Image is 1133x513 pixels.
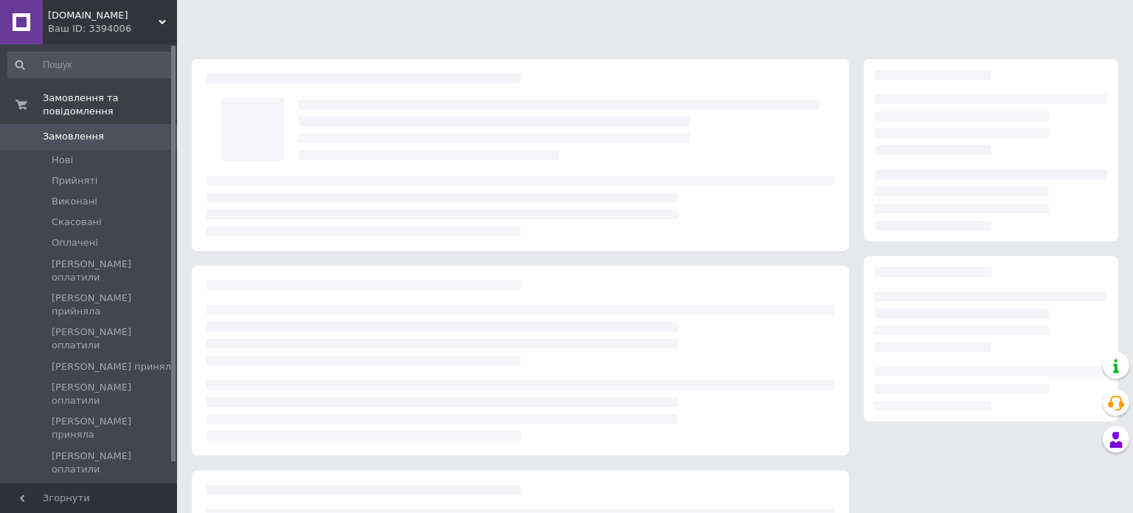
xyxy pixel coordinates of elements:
span: [PERSON_NAME] прийняла [52,292,173,318]
span: [PERSON_NAME] оплатили [52,258,173,284]
span: Замовлення [43,130,104,143]
span: [PERSON_NAME] оплатили [52,381,173,407]
span: Прийняті [52,174,97,187]
span: [PERSON_NAME] принял [52,360,171,373]
input: Пошук [7,52,174,78]
span: Замовлення та повідомлення [43,92,177,118]
span: [PERSON_NAME] оплатили [52,326,173,352]
span: Оплачені [52,236,98,249]
div: Ваш ID: 3394006 [48,22,177,35]
span: [PERSON_NAME] оплатили [52,450,173,476]
span: [PERSON_NAME] приняла [52,415,173,441]
span: Виконані [52,195,97,208]
span: Нові [52,154,73,167]
span: familylook.com.ua [48,9,159,22]
span: Скасовані [52,216,102,229]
